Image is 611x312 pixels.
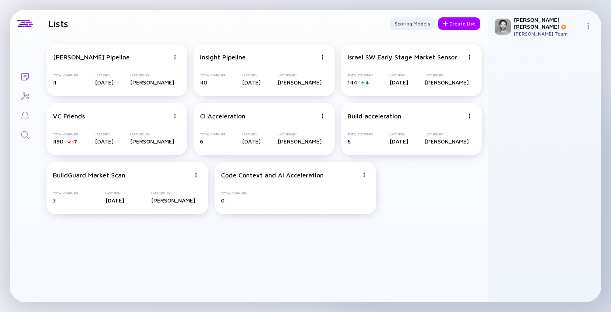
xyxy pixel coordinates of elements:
img: Menu [173,55,177,59]
img: Menu [585,23,592,29]
div: Total Companies [200,133,225,136]
span: 6 [200,138,203,145]
img: Menu [173,114,177,118]
div: Total Companies [348,133,373,136]
div: [PERSON_NAME] [425,138,469,145]
div: [PERSON_NAME] [151,197,195,204]
div: [DATE] [105,197,124,204]
div: Last Seen [95,74,114,77]
div: -7 [72,139,77,145]
img: Menu [362,173,367,177]
div: 4 [365,80,369,86]
img: Menu [467,114,472,118]
div: [DATE] [390,138,408,145]
div: Last Seen By [151,192,195,195]
div: Build acceleration [348,112,401,120]
img: Menu [320,114,325,118]
div: Last Seen [390,74,408,77]
div: [PERSON_NAME] [425,79,469,86]
div: Total Companies [53,74,78,77]
div: Last Seen [242,74,261,77]
div: VC Friends [53,112,85,120]
div: Last Seen [105,192,124,195]
h1: Lists [48,18,68,29]
div: Israel SW Early Stage Market Sensor [348,53,457,61]
img: Menu [320,55,325,59]
div: [PERSON_NAME] [278,79,322,86]
a: Lists [10,66,40,86]
div: Last Seen By [278,133,322,136]
div: [PERSON_NAME] [278,138,322,145]
a: Reminders [10,105,40,124]
div: [DATE] [95,79,114,86]
div: Last Seen By [130,74,174,77]
a: Search [10,124,40,144]
div: [DATE] [242,138,261,145]
span: 490 [53,138,63,145]
div: [PERSON_NAME] [130,138,174,145]
div: [PERSON_NAME] [PERSON_NAME] [514,16,582,30]
div: Last Seen By [425,133,469,136]
span: 144 [348,79,357,86]
div: Total Companies [221,192,247,195]
div: Last Seen By [425,74,469,77]
button: Scoring Models [390,17,435,30]
div: Total Companies [53,133,78,136]
div: Last Seen [95,133,114,136]
img: Matt Profile Picture [495,19,511,35]
div: Last Seen [390,133,408,136]
div: [DATE] [242,79,261,86]
span: 4 [53,79,57,86]
span: 3 [53,197,56,204]
div: Total Companies [200,74,225,77]
div: Last Seen By [130,133,174,136]
div: [PERSON_NAME] Pipeline [53,53,130,61]
img: Menu [467,55,472,59]
div: [DATE] [390,79,408,86]
div: CI Acceleration [200,112,245,120]
a: Investor Map [10,86,40,105]
span: 40 [200,79,207,86]
div: [PERSON_NAME] [130,79,174,86]
button: Create List [438,17,480,30]
div: Last Seen By [278,74,322,77]
div: Total Companies [348,74,373,77]
div: Total Companies [53,192,78,195]
div: BuildGuard Market Scan [53,171,125,179]
span: 0 [221,197,225,204]
div: [DATE] [95,138,114,145]
div: Code Context and AI Acceleration [221,171,324,179]
img: Menu [194,173,198,177]
div: [PERSON_NAME] Team [514,31,582,37]
span: 6 [348,138,351,145]
div: Insight Pipeline [200,53,246,61]
div: Last Seen [242,133,261,136]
